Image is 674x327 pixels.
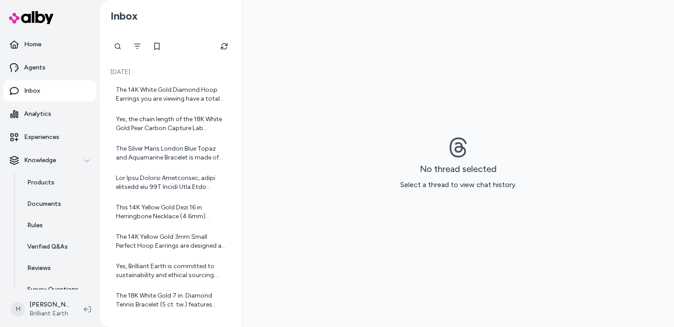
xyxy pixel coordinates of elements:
[109,68,233,77] p: [DATE]
[18,258,96,279] a: Reviews
[4,57,96,78] a: Agents
[116,144,228,162] div: The Silver Maris London Blue Topaz and Aquamarine Bracelet is made of silver. If you would like t...
[128,37,146,55] button: Filter
[27,285,78,294] p: Survey Questions
[109,227,233,256] a: The 14K Yellow Gold 3mm Small Perfect Hoop Earrings are designed as lightweight tube hoop earring...
[4,80,96,102] a: Inbox
[29,309,70,318] span: Brilliant Earth
[116,115,228,133] div: Yes, the chain length of the 18K White Gold Pear Carbon Capture Lab Diamond Pendant can be adjust...
[109,110,233,138] a: Yes, the chain length of the 18K White Gold Pear Carbon Capture Lab Diamond Pendant can be adjust...
[4,127,96,148] a: Experiences
[24,63,45,72] p: Agents
[18,215,96,236] a: Rules
[109,257,233,285] a: Yes, Brilliant Earth is committed to sustainability and ethical sourcing. Almost all of the gold ...
[4,34,96,55] a: Home
[116,86,228,103] div: The 14K White Gold Diamond Hoop Earrings you are viewing have a total diamond carat weight of app...
[24,110,51,119] p: Analytics
[24,86,40,95] p: Inbox
[215,37,233,55] button: Refresh
[18,236,96,258] a: Verified Q&As
[116,174,228,192] div: Lor Ipsu Dolorsi Ametconsec, adipi elitsedd eiu 99T Incidi Utla Etdo Magnaal Enim Adm Veniamq Nos...
[18,193,96,215] a: Documents
[111,9,138,23] h2: Inbox
[5,295,77,323] button: H[PERSON_NAME]Brilliant Earth
[109,286,233,315] a: The 18K White Gold 7 in. Diamond Tennis Bracelet (5 ct. tw.) features diamonds with an average cl...
[11,302,25,316] span: H
[109,80,233,109] a: The 14K White Gold Diamond Hoop Earrings you are viewing have a total diamond carat weight of app...
[109,198,233,226] a: This 14K Yellow Gold Dezi 16 in. Herringbone Necklace (4.6mm) features lustrous links that lay sm...
[116,262,228,280] div: Yes, Brilliant Earth is committed to sustainability and ethical sourcing. Almost all of the gold ...
[27,264,51,273] p: Reviews
[24,133,59,142] p: Experiences
[400,180,517,190] p: Select a thread to view chat history.
[27,242,68,251] p: Verified Q&As
[27,200,61,208] p: Documents
[420,163,497,174] h3: No thread selected
[116,233,228,250] div: The 14K Yellow Gold 3mm Small Perfect Hoop Earrings are designed as lightweight tube hoop earring...
[29,300,70,309] p: [PERSON_NAME]
[27,178,54,187] p: Products
[27,221,43,230] p: Rules
[18,279,96,300] a: Survey Questions
[109,139,233,168] a: The Silver Maris London Blue Topaz and Aquamarine Bracelet is made of silver. If you would like t...
[24,156,56,165] p: Knowledge
[18,172,96,193] a: Products
[9,11,53,24] img: alby Logo
[4,103,96,125] a: Analytics
[116,291,228,309] div: The 18K White Gold 7 in. Diamond Tennis Bracelet (5 ct. tw.) features diamonds with an average cl...
[24,40,41,49] p: Home
[4,150,96,171] button: Knowledge
[109,168,233,197] a: Lor Ipsu Dolorsi Ametconsec, adipi elitsedd eiu 99T Incidi Utla Etdo Magnaal Enim Adm Veniamq Nos...
[116,203,228,221] div: This 14K Yellow Gold Dezi 16 in. Herringbone Necklace (4.6mm) features lustrous links that lay sm...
